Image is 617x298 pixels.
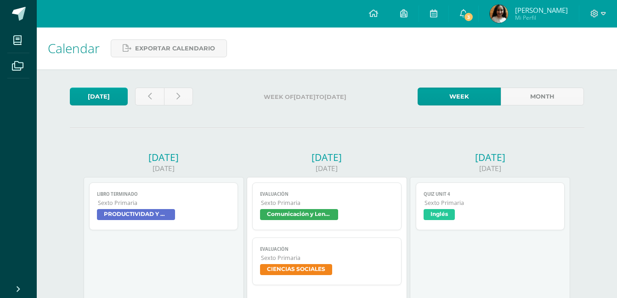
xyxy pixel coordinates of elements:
span: Evaluación [260,246,394,252]
img: 4bf7502f79f0740e24f6b79b054e4c13.png [490,5,508,23]
a: Quiz Unit 4Sexto PrimariaInglés [416,182,565,230]
span: PRODUCTIVIDAD Y DESARROLLO [97,209,175,220]
a: EvaluaciónSexto PrimariaCIENCIAS SOCIALES [252,237,402,285]
span: CIENCIAS SOCIALES [260,264,332,275]
strong: [DATE] [324,94,346,100]
a: Exportar calendario [111,39,227,57]
div: [DATE] [247,151,407,164]
span: Evaluación [260,191,394,197]
a: [DATE] [70,88,128,105]
span: Sexto Primaria [261,199,394,207]
div: [DATE] [84,151,244,164]
span: Sexto Primaria [98,199,231,207]
span: Comunicación y Lenguaje [260,209,338,220]
span: Mi Perfil [515,14,568,22]
div: [DATE] [247,164,407,173]
span: Sexto Primaria [425,199,557,207]
span: Exportar calendario [135,40,215,57]
a: Libro terminadoSexto PrimariaPRODUCTIVIDAD Y DESARROLLO [89,182,238,230]
label: Week of to [200,88,410,106]
a: EvaluaciónSexto PrimariaComunicación y Lenguaje [252,182,402,230]
span: [PERSON_NAME] [515,6,568,15]
strong: [DATE] [294,94,316,100]
a: Month [501,88,584,105]
span: Quiz Unit 4 [424,191,557,197]
div: [DATE] [410,151,570,164]
a: Week [418,88,501,105]
span: Sexto Primaria [261,254,394,262]
span: Calendar [48,39,100,57]
span: 3 [464,12,474,22]
div: [DATE] [410,164,570,173]
span: Libro terminado [97,191,231,197]
span: Inglés [424,209,455,220]
div: [DATE] [84,164,244,173]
